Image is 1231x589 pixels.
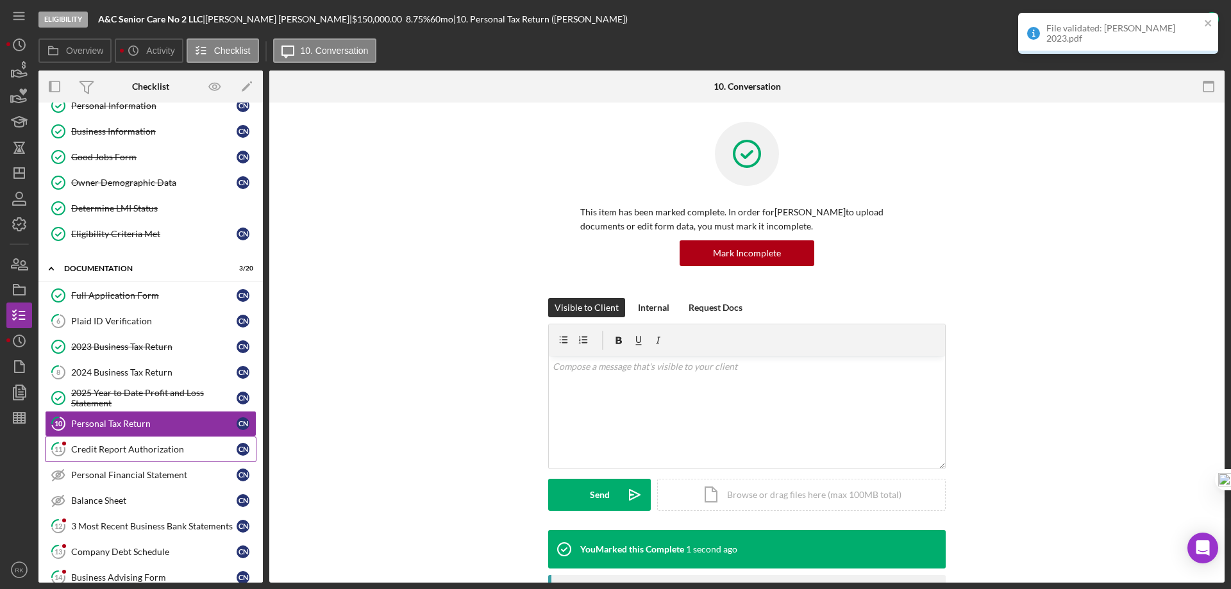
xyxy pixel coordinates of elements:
[1144,6,1225,32] button: Complete
[714,81,781,92] div: 10. Conversation
[71,419,237,429] div: Personal Tax Return
[1204,18,1213,30] button: close
[237,176,249,189] div: C N
[580,205,914,234] p: This item has been marked complete. In order for [PERSON_NAME] to upload documents or edit form d...
[71,101,237,111] div: Personal Information
[45,195,256,221] a: Determine LMI Status
[237,289,249,302] div: C N
[590,479,610,511] div: Send
[237,228,249,240] div: C N
[71,126,237,137] div: Business Information
[71,572,237,583] div: Business Advising Form
[45,411,256,436] a: 10Personal Tax ReturnCN
[54,573,63,581] tspan: 14
[38,12,88,28] div: Eligibility
[237,315,249,328] div: C N
[71,203,256,213] div: Determine LMI Status
[45,436,256,462] a: 11Credit Report AuthorizationCN
[237,520,249,533] div: C N
[71,152,237,162] div: Good Jobs Form
[237,571,249,584] div: C N
[71,367,237,377] div: 2024 Business Tax Return
[713,240,781,266] div: Mark Incomplete
[98,13,203,24] b: A&C Senior Care No 2 LLC
[132,81,169,92] div: Checklist
[1157,6,1196,32] div: Complete
[187,38,259,63] button: Checklist
[1046,23,1200,44] div: File validated: [PERSON_NAME] 2023.pdf
[71,290,237,301] div: Full Application Form
[54,419,63,427] tspan: 10
[71,178,237,188] div: Owner Demographic Data
[237,469,249,481] div: C N
[686,544,737,554] time: 2025-08-14 16:44
[56,317,61,325] tspan: 6
[548,479,651,511] button: Send
[237,366,249,379] div: C N
[237,443,249,456] div: C N
[54,445,62,453] tspan: 11
[45,462,256,488] a: Personal Financial StatementCN
[237,125,249,138] div: C N
[71,521,237,531] div: 3 Most Recent Business Bank Statements
[230,265,253,272] div: 3 / 20
[548,298,625,317] button: Visible to Client
[237,392,249,404] div: C N
[205,14,352,24] div: [PERSON_NAME] [PERSON_NAME] |
[682,298,749,317] button: Request Docs
[45,488,256,513] a: Balance SheetCN
[45,170,256,195] a: Owner Demographic DataCN
[64,265,221,272] div: Documentation
[45,221,256,247] a: Eligibility Criteria MetCN
[632,298,676,317] button: Internal
[54,547,62,556] tspan: 13
[45,144,256,170] a: Good Jobs FormCN
[237,417,249,430] div: C N
[71,229,237,239] div: Eligibility Criteria Met
[146,46,174,56] label: Activity
[237,151,249,163] div: C N
[71,470,237,480] div: Personal Financial Statement
[45,283,256,308] a: Full Application FormCN
[352,14,406,24] div: $150,000.00
[45,308,256,334] a: 6Plaid ID VerificationCN
[237,340,249,353] div: C N
[38,38,112,63] button: Overview
[638,298,669,317] div: Internal
[56,368,60,376] tspan: 8
[214,46,251,56] label: Checklist
[237,494,249,507] div: C N
[98,14,205,24] div: |
[71,495,237,506] div: Balance Sheet
[273,38,377,63] button: 10. Conversation
[45,119,256,144] a: Business InformationCN
[301,46,369,56] label: 10. Conversation
[237,545,249,558] div: C N
[430,14,453,24] div: 60 mo
[555,298,619,317] div: Visible to Client
[6,557,32,583] button: RK
[689,298,742,317] div: Request Docs
[580,544,684,554] div: You Marked this Complete
[1187,533,1218,563] div: Open Intercom Messenger
[45,334,256,360] a: 2023 Business Tax ReturnCN
[71,388,237,408] div: 2025 Year to Date Profit and Loss Statement
[45,93,256,119] a: Personal InformationCN
[45,360,256,385] a: 82024 Business Tax ReturnCN
[680,240,814,266] button: Mark Incomplete
[71,547,237,557] div: Company Debt Schedule
[71,316,237,326] div: Plaid ID Verification
[15,567,24,574] text: RK
[66,46,103,56] label: Overview
[406,14,430,24] div: 8.75 %
[45,385,256,411] a: 2025 Year to Date Profit and Loss StatementCN
[54,522,62,530] tspan: 12
[237,99,249,112] div: C N
[453,14,628,24] div: | 10. Personal Tax Return ([PERSON_NAME])
[71,342,237,352] div: 2023 Business Tax Return
[45,513,256,539] a: 123 Most Recent Business Bank StatementsCN
[71,444,237,454] div: Credit Report Authorization
[115,38,183,63] button: Activity
[45,539,256,565] a: 13Company Debt ScheduleCN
